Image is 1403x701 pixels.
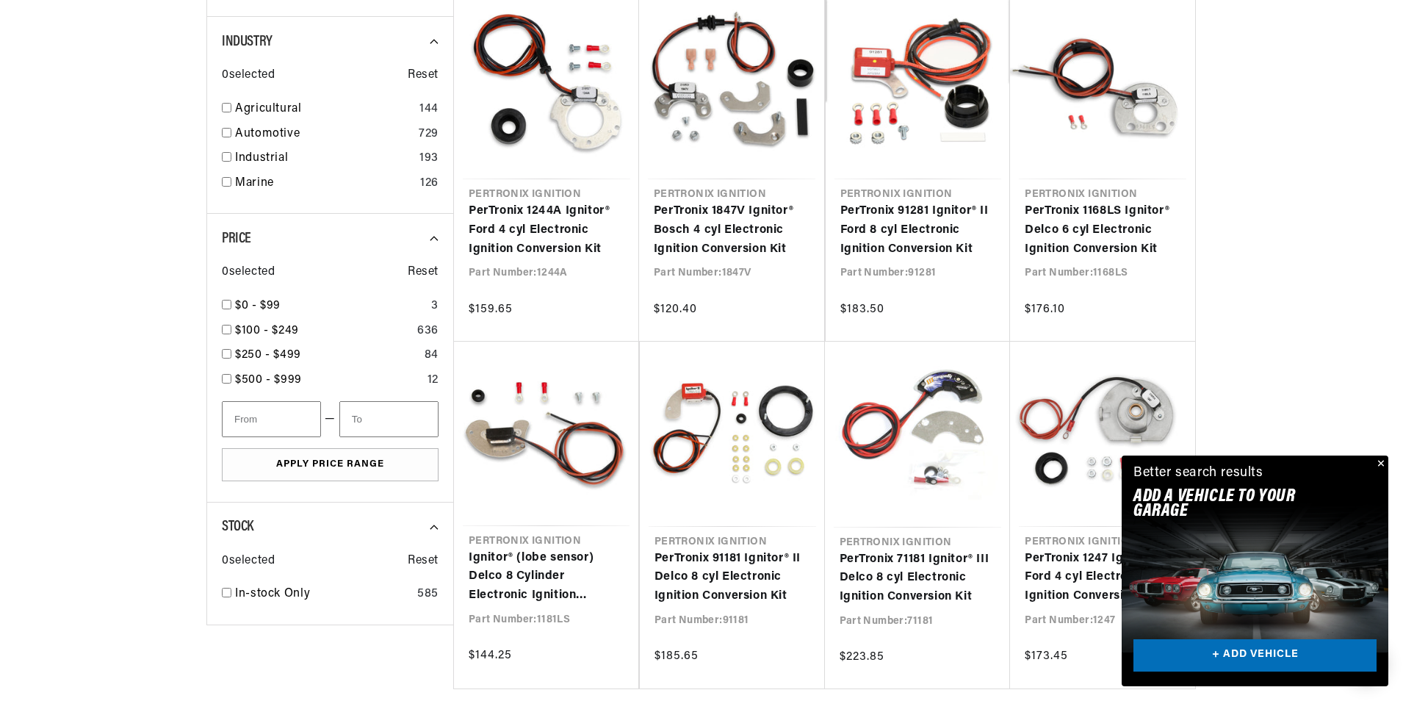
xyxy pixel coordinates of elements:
[325,410,336,429] span: —
[235,349,301,361] span: $250 - $499
[419,125,439,144] div: 729
[1133,639,1377,672] a: + ADD VEHICLE
[431,297,439,316] div: 3
[235,125,413,144] a: Automotive
[222,520,253,534] span: Stock
[1133,463,1263,484] div: Better search results
[654,202,809,259] a: PerTronix 1847V Ignitor® Bosch 4 cyl Electronic Ignition Conversion Kit
[235,100,414,119] a: Agricultural
[469,202,624,259] a: PerTronix 1244A Ignitor® Ford 4 cyl Electronic Ignition Conversion Kit
[840,550,996,607] a: PerTronix 71181 Ignitor® III Delco 8 cyl Electronic Ignition Conversion Kit
[469,549,624,605] a: Ignitor® (lobe sensor) Delco 8 Cylinder Electronic Ignition Conversion Kit
[840,202,996,259] a: PerTronix 91281 Ignitor® II Ford 8 cyl Electronic Ignition Conversion Kit
[1133,489,1340,520] h2: Add A VEHICLE to your garage
[222,231,251,246] span: Price
[654,550,810,606] a: PerTronix 91181 Ignitor® II Delco 8 cyl Electronic Ignition Conversion Kit
[408,552,439,571] span: Reset
[1025,202,1180,259] a: PerTronix 1168LS Ignitor® Delco 6 cyl Electronic Ignition Conversion Kit
[408,66,439,85] span: Reset
[1025,550,1180,606] a: PerTronix 1247 Ignitor® Ford 4 cyl Electronic Ignition Conversion Kit
[235,149,414,168] a: Industrial
[235,174,414,193] a: Marine
[420,174,439,193] div: 126
[222,66,275,85] span: 0 selected
[425,346,439,365] div: 84
[222,401,321,437] input: From
[235,300,281,312] span: $0 - $99
[222,35,273,49] span: Industry
[339,401,439,437] input: To
[417,585,439,604] div: 585
[235,325,299,337] span: $100 - $249
[235,585,411,604] a: In-stock Only
[222,448,439,481] button: Apply Price Range
[235,374,302,386] span: $500 - $999
[1371,456,1388,473] button: Close
[408,263,439,282] span: Reset
[419,100,439,119] div: 144
[417,322,439,341] div: 636
[428,371,439,390] div: 12
[222,552,275,571] span: 0 selected
[419,149,439,168] div: 193
[222,263,275,282] span: 0 selected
